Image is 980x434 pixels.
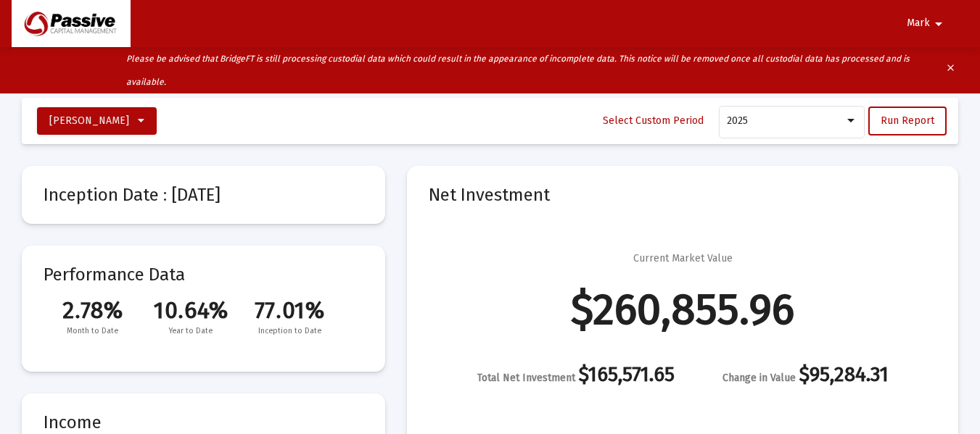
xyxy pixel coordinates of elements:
[37,107,157,135] button: [PERSON_NAME]
[240,296,339,324] span: 77.01%
[142,324,241,338] span: Year to Date
[571,302,794,317] div: $260,855.96
[44,324,142,338] span: Month to Date
[429,188,936,202] mat-card-title: Net Investment
[633,251,733,266] div: Current Market Value
[722,367,889,385] div: $95,284.31
[722,372,796,384] span: Change in Value
[44,415,363,430] mat-card-title: Income
[44,188,363,202] mat-card-title: Inception Date : [DATE]
[930,9,947,38] mat-icon: arrow_drop_down
[22,9,120,38] img: Dashboard
[126,54,910,87] i: Please be advised that BridgeFT is still processing custodial data which could result in the appe...
[142,296,241,324] span: 10.64%
[49,114,129,127] span: [PERSON_NAME]
[44,267,363,338] mat-card-title: Performance Data
[889,9,965,38] button: Mark
[868,107,947,135] button: Run Report
[907,17,930,30] span: Mark
[477,367,675,385] div: $165,571.65
[881,114,934,127] span: Run Report
[727,114,748,127] span: 2025
[477,372,575,384] span: Total Net Investment
[44,296,142,324] span: 2.78%
[603,114,704,127] span: Select Custom Period
[240,324,339,338] span: Inception to Date
[945,59,956,81] mat-icon: clear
